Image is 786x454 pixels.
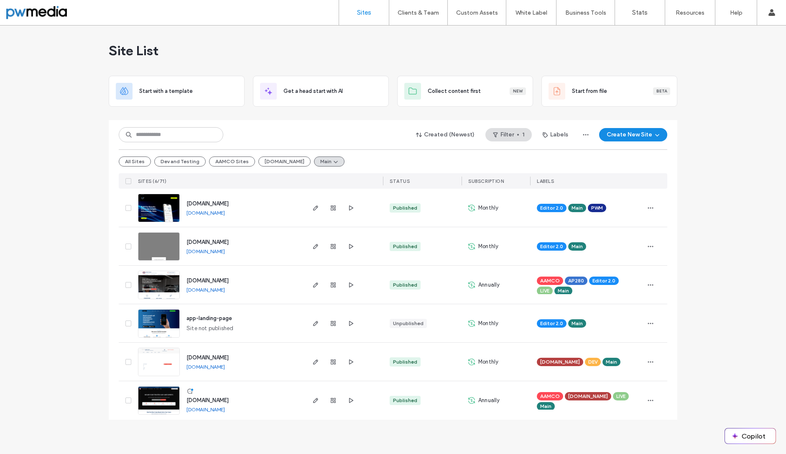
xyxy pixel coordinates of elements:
span: SITES (6/71) [138,178,166,184]
span: Editor 2.0 [540,320,563,327]
button: Filter1 [485,128,532,141]
label: Help [730,9,743,16]
label: Sites [357,9,371,16]
button: Copilot [725,428,776,444]
button: Created (Newest) [409,128,482,141]
label: Custom Assets [456,9,498,16]
a: [DOMAIN_NAME] [186,200,229,207]
span: Collect content first [428,87,481,95]
label: Resources [676,9,704,16]
div: Beta [653,87,670,95]
button: Labels [535,128,576,141]
div: Start with a template [109,76,245,107]
span: Main [540,403,551,410]
a: [DOMAIN_NAME] [186,406,225,413]
button: AAMCO Sites [209,156,255,167]
span: AAMCO [540,392,560,400]
span: Start from file [572,87,607,95]
div: Published [393,204,417,212]
label: Stats [632,9,648,16]
span: Get a head start with AI [283,87,343,95]
span: LIVE [540,287,549,295]
a: [DOMAIN_NAME] [186,210,225,216]
span: Editor 2.0 [540,243,563,250]
span: Main [558,287,569,295]
span: AP280 [568,277,584,285]
button: [DOMAIN_NAME] [258,156,311,167]
span: Annually [478,281,500,289]
a: [DOMAIN_NAME] [186,248,225,254]
label: Business Tools [565,9,606,16]
span: [DOMAIN_NAME] [540,358,580,366]
span: Main [572,204,583,212]
div: Published [393,397,417,404]
span: DEV [588,358,597,366]
span: Site List [109,42,158,59]
div: Published [393,281,417,289]
span: AAMCO [540,277,560,285]
span: Monthly [478,204,498,212]
span: Main [606,358,617,366]
button: Create New Site [599,128,667,141]
label: White Label [515,9,547,16]
div: Published [393,243,417,250]
a: [DOMAIN_NAME] [186,277,229,284]
a: [DOMAIN_NAME] [186,239,229,245]
span: Main [572,320,583,327]
span: LABELS [537,178,554,184]
div: Published [393,358,417,366]
span: Site not published [186,324,234,333]
div: Get a head start with AI [253,76,389,107]
div: Collect content firstNew [397,76,533,107]
span: PWM [591,204,603,212]
a: app-landing-page [186,315,232,321]
span: [DOMAIN_NAME] [568,392,608,400]
a: [DOMAIN_NAME] [186,364,225,370]
div: Start from fileBeta [541,76,677,107]
span: SUBSCRIPTION [468,178,504,184]
button: Dev and Testing [154,156,206,167]
span: Start with a template [139,87,193,95]
span: Monthly [478,319,498,328]
div: Unpublished [393,320,424,327]
button: Main [314,156,345,167]
span: Editor 2.0 [540,204,563,212]
a: [DOMAIN_NAME] [186,354,229,361]
button: All Sites [119,156,151,167]
a: [DOMAIN_NAME] [186,287,225,293]
a: [DOMAIN_NAME] [186,397,229,403]
span: Monthly [478,242,498,251]
span: Monthly [478,358,498,366]
span: Main [572,243,583,250]
label: Clients & Team [398,9,439,16]
span: STATUS [390,178,410,184]
span: Editor 2.0 [592,277,615,285]
span: LIVE [616,392,625,400]
span: Annually [478,396,500,405]
div: New [510,87,526,95]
